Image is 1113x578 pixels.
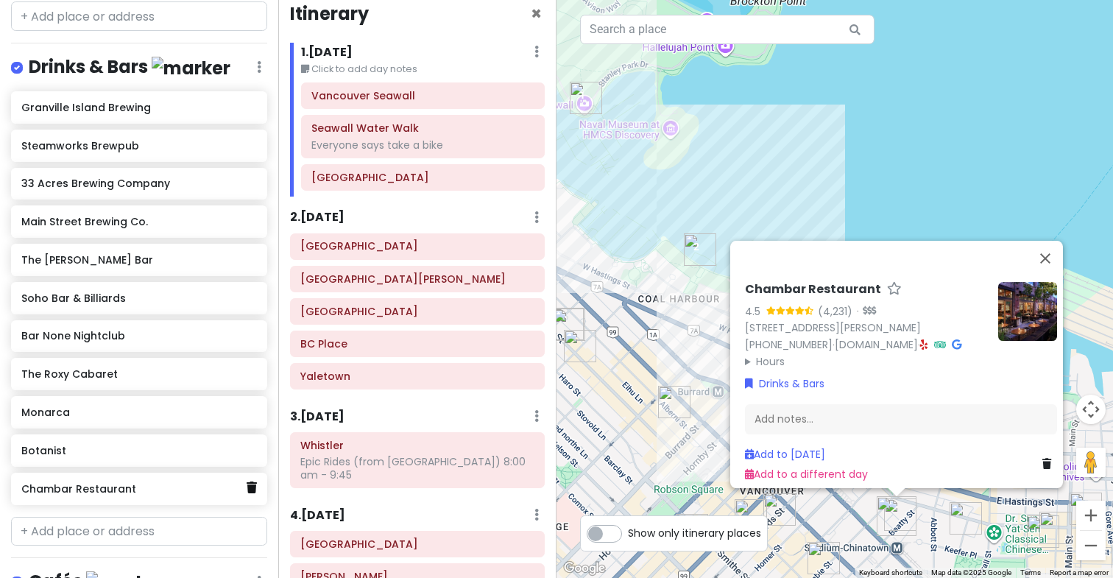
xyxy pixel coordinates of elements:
[1020,568,1041,577] a: Terms (opens in new tab)
[247,479,257,498] a: Delete place
[859,568,922,578] button: Keyboard shortcuts
[152,57,230,80] img: marker
[21,444,256,457] h6: Botanist
[560,559,609,578] a: Open this area in Google Maps (opens a new window)
[745,282,986,370] div: · ·
[735,499,767,532] div: JAPADOG
[11,517,267,546] input: + Add place or address
[300,439,534,452] h6: Whistler
[676,514,708,546] div: The Roxy Cabaret
[21,139,256,152] h6: Steamworks Brewpub
[300,239,534,253] h6: Granville Island
[21,253,256,267] h6: The [PERSON_NAME] Bar
[887,282,902,297] a: Star place
[818,303,852,319] div: (4,231)
[21,329,256,342] h6: Bar None Nightclub
[763,493,796,526] div: Cafe Medina
[300,455,534,482] div: Epic Rides (from [GEOGRAPHIC_DATA]) 8:00 am - 9:45
[684,233,716,266] div: Seawall Water Walk
[531,1,542,26] span: Close itinerary
[311,121,534,135] h6: Seawall Water Walk
[300,538,534,551] h6: Lions Gate Bridge
[311,89,534,102] h6: Vancouver Seawall
[560,559,609,578] img: Google
[300,272,534,286] h6: Queen Elizabeth Park
[301,45,353,60] h6: 1 . [DATE]
[311,138,534,152] div: Everyone says take a bike
[1076,395,1106,424] button: Map camera controls
[21,367,256,381] h6: The Roxy Cabaret
[931,568,1011,577] span: Map data ©2025 Google
[952,339,961,350] i: Google Maps
[21,482,246,496] h6: Chambar Restaurant
[1076,501,1106,530] button: Zoom in
[300,305,534,318] h6: Mount Pleasant
[553,309,585,341] div: Ramen Danbo Robson
[1027,515,1059,548] div: The Keefer Bar
[531,5,542,23] button: Close
[300,337,534,350] h6: BC Place
[745,466,868,481] a: Add to a different day
[301,62,545,77] small: Click to add day notes
[21,215,256,228] h6: Main Street Brewing Co.
[1076,448,1106,477] button: Drag Pegman onto the map to open Street View
[1050,568,1109,577] a: Report a map error
[551,308,584,340] div: Miko Sushi Japanese Restaurant
[290,210,344,225] h6: 2 . [DATE]
[745,282,881,297] h6: Chambar Restaurant
[29,55,230,80] h4: Drinks & Bars
[808,542,840,574] div: Fanny Bay Oyster Bar & Shellfish Market
[745,403,1057,434] div: Add notes...
[1042,456,1057,472] a: Delete place
[290,2,369,25] h4: Itinerary
[658,386,690,418] div: Black+Blue
[745,353,986,369] summary: Hours
[745,320,921,335] a: [STREET_ADDRESS][PERSON_NAME]
[21,292,256,305] h6: Soho Bar & Billiards
[21,177,256,190] h6: 33 Acres Brewing Company
[745,303,766,319] div: 4.5
[290,409,344,425] h6: 3 . [DATE]
[1039,512,1072,544] div: Bao Bei
[877,496,916,536] div: Chambar Restaurant
[21,406,256,419] h6: Monarca
[290,508,345,524] h6: 4 . [DATE]
[564,330,596,362] div: Ban Bu Xian Szechuan Cuisine Vancouver Downtown
[11,1,267,31] input: + Add place or address
[745,376,824,392] a: Drinks & Bars
[852,304,876,319] div: ·
[580,15,875,44] input: Search a place
[950,502,982,535] div: Chinatown
[628,525,761,541] span: Show only itinerary places
[1070,493,1102,525] div: Mello
[1076,531,1106,560] button: Zoom out
[1028,241,1063,276] button: Close
[21,101,256,114] h6: Granville Island Brewing
[934,339,946,350] i: Tripadvisor
[570,82,602,114] div: Vancouver Seawall
[998,282,1057,341] img: Picture of the place
[745,337,833,352] a: [PHONE_NUMBER]
[311,171,534,184] h6: Gastown
[745,447,825,462] a: Add to [DATE]
[300,370,534,383] h6: Yaletown
[835,337,918,352] a: [DOMAIN_NAME]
